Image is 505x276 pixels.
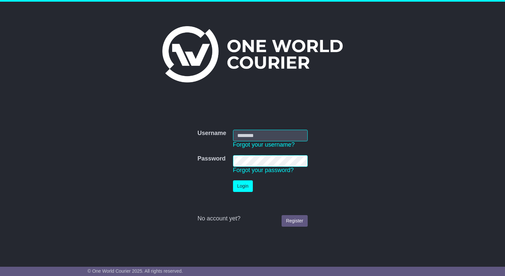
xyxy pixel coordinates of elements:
[197,155,225,162] label: Password
[197,130,226,137] label: Username
[162,26,343,82] img: One World
[197,215,307,222] div: No account yet?
[88,268,183,274] span: © One World Courier 2025. All rights reserved.
[233,180,253,192] button: Login
[233,141,295,148] a: Forgot your username?
[282,215,307,227] a: Register
[233,167,294,173] a: Forgot your password?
